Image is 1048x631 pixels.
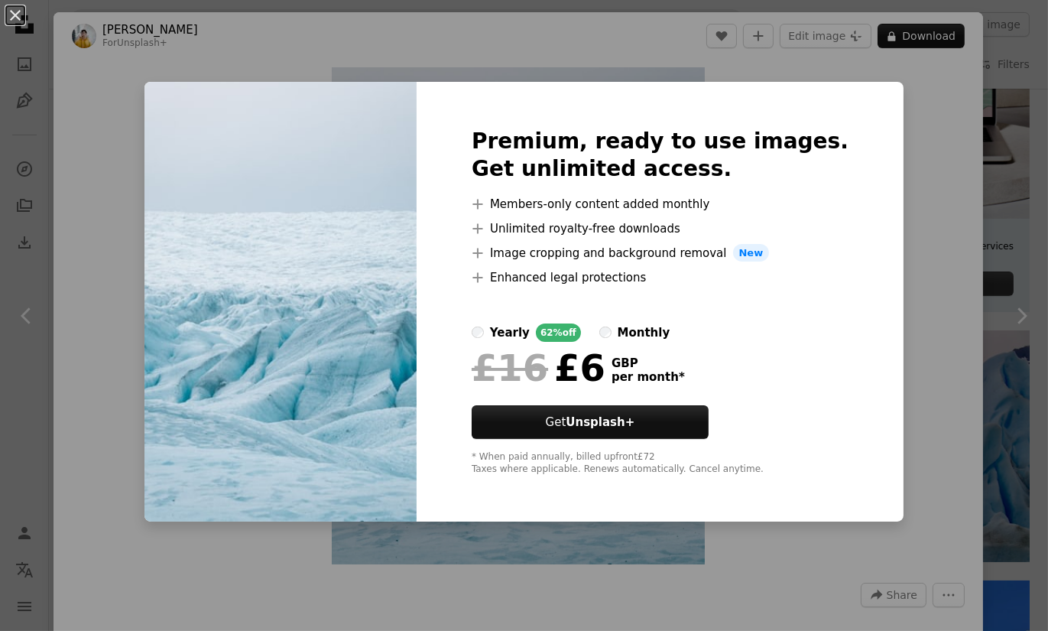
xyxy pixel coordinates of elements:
li: Enhanced legal protections [472,268,848,287]
strong: Unsplash+ [566,415,634,429]
div: yearly [490,324,530,342]
span: per month * [612,370,685,384]
span: GBP [612,356,685,370]
span: New [733,244,770,262]
h2: Premium, ready to use images. Get unlimited access. [472,128,848,183]
div: * When paid annually, billed upfront £72 Taxes where applicable. Renews automatically. Cancel any... [472,451,848,476]
li: Members-only content added monthly [472,195,848,213]
li: Unlimited royalty-free downloads [472,220,848,238]
div: £6 [472,348,605,388]
div: 62% off [536,324,581,342]
input: monthly [599,327,612,339]
li: Image cropping and background removal [472,244,848,262]
img: premium_photo-1744016650863-937fc68fc76b [144,82,417,522]
span: £16 [472,348,548,388]
button: GetUnsplash+ [472,405,709,439]
input: yearly62%off [472,327,484,339]
div: monthly [618,324,670,342]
